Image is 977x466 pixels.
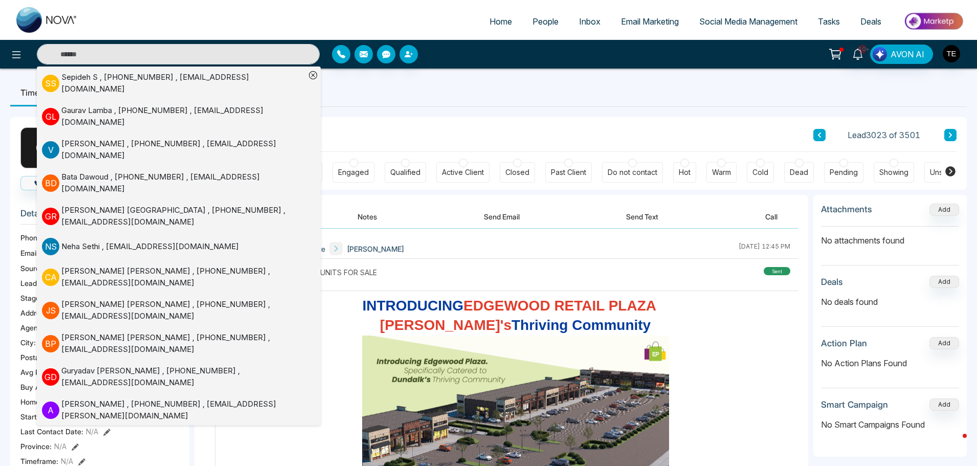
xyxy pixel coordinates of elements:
span: City : [20,337,36,348]
span: Email Marketing [621,16,679,27]
a: Social Media Management [689,12,808,31]
span: Email: [20,248,40,258]
span: Last Contact Date : [20,426,83,437]
span: Stage: [20,293,42,303]
div: Closed [505,167,529,177]
div: [PERSON_NAME] [PERSON_NAME] , [PHONE_NUMBER] , [EMAIL_ADDRESS][DOMAIN_NAME] [61,299,305,322]
div: Neha Sethi , [EMAIL_ADDRESS][DOMAIN_NAME] [61,241,239,253]
div: [PERSON_NAME] , [PHONE_NUMBER] , [EMAIL_ADDRESS][DOMAIN_NAME] [61,138,305,161]
span: [PERSON_NAME] [347,243,404,254]
button: Call [745,205,798,228]
img: Lead Flow [873,47,887,61]
button: Add [929,276,959,288]
p: A [42,402,59,419]
span: Home Type : [20,396,60,407]
div: [DATE] 12:45 PM [739,242,790,255]
span: N/A [86,426,98,437]
span: Postal Code : [20,352,62,363]
div: Do not contact [608,167,657,177]
span: Source: [20,263,46,274]
button: Notes [337,205,397,228]
a: People [522,12,569,31]
p: S S [42,75,59,92]
p: G D [42,368,59,386]
div: [PERSON_NAME] [PERSON_NAME] , [PHONE_NUMBER] , [EMAIL_ADDRESS][DOMAIN_NAME] [61,265,305,289]
span: Home [490,16,512,27]
div: Engaged [338,167,369,177]
div: Warm [712,167,731,177]
div: Active Client [442,167,484,177]
div: Cold [752,167,768,177]
div: Past Client [551,167,586,177]
div: Unspecified [930,167,971,177]
span: Lead 3023 of 3501 [848,129,920,141]
span: AVON AI [891,48,924,60]
div: Guryadav [PERSON_NAME] , [PHONE_NUMBER] , [EMAIL_ADDRESS][DOMAIN_NAME] [61,365,305,388]
div: [PERSON_NAME] [PERSON_NAME] , [PHONE_NUMBER] , [EMAIL_ADDRESS][DOMAIN_NAME] [61,332,305,355]
a: 10+ [846,45,870,62]
iframe: Intercom live chat [942,431,967,456]
a: Inbox [569,12,611,31]
div: Pending [830,167,858,177]
p: G L [42,108,59,125]
p: V [42,141,59,159]
h3: Smart Campaign [821,400,888,410]
button: AVON AI [870,45,933,64]
div: Hot [679,167,691,177]
img: Market-place.gif [897,10,971,33]
span: Social Media Management [699,16,797,27]
div: sent [764,267,790,275]
span: Province : [20,441,52,452]
h3: Deals [821,277,843,287]
span: Buy Area : [20,382,53,392]
span: Agent: [20,322,42,333]
button: Send Text [606,205,679,228]
button: Add [929,337,959,349]
span: Address: [20,307,64,318]
button: Add [929,204,959,216]
p: N S [42,238,59,255]
a: Email Marketing [611,12,689,31]
img: User Avatar [943,45,960,62]
div: Showing [879,167,908,177]
a: Deals [850,12,892,31]
img: Nova CRM Logo [16,7,78,33]
li: Timeline [10,79,63,106]
div: Qualified [390,167,420,177]
span: Add [929,205,959,213]
span: N/A [54,441,66,452]
p: J S [42,302,59,319]
h3: Action Plan [821,338,867,348]
span: RETAIL PLAZA UNITS FOR SALE [271,267,377,278]
span: Tasks [818,16,840,27]
span: Avg Property Price : [20,367,85,378]
p: No Smart Campaigns Found [821,418,959,431]
span: 10+ [858,45,867,54]
span: Inbox [579,16,601,27]
button: Call [20,176,70,190]
h3: Attachments [821,204,872,214]
div: Dead [790,167,808,177]
p: B P [42,335,59,352]
h3: Details [20,208,179,224]
p: No Action Plans Found [821,357,959,369]
p: No deals found [821,296,959,308]
a: Home [479,12,522,31]
span: Start Date : [20,411,57,422]
div: [PERSON_NAME] [GEOGRAPHIC_DATA] , [PHONE_NUMBER] , [EMAIL_ADDRESS][DOMAIN_NAME] [61,205,305,228]
span: Deals [860,16,881,27]
p: No attachments found [821,227,959,247]
span: Lead Type: [20,278,57,289]
div: Gaurav Lamba , [PHONE_NUMBER] , [EMAIL_ADDRESS][DOMAIN_NAME] [61,105,305,128]
a: Tasks [808,12,850,31]
div: Sepideh S , [PHONE_NUMBER] , [EMAIL_ADDRESS][DOMAIN_NAME] [61,72,305,95]
span: People [532,16,559,27]
div: C [20,127,61,168]
p: C A [42,269,59,286]
p: B D [42,174,59,192]
button: Send Email [463,205,540,228]
div: [PERSON_NAME] , [PHONE_NUMBER] , [EMAIL_ADDRESS][PERSON_NAME][DOMAIN_NAME] [61,398,305,421]
button: Add [929,398,959,411]
p: G R [42,208,59,225]
div: Bata Dawoud , [PHONE_NUMBER] , [EMAIL_ADDRESS][DOMAIN_NAME] [61,171,305,194]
